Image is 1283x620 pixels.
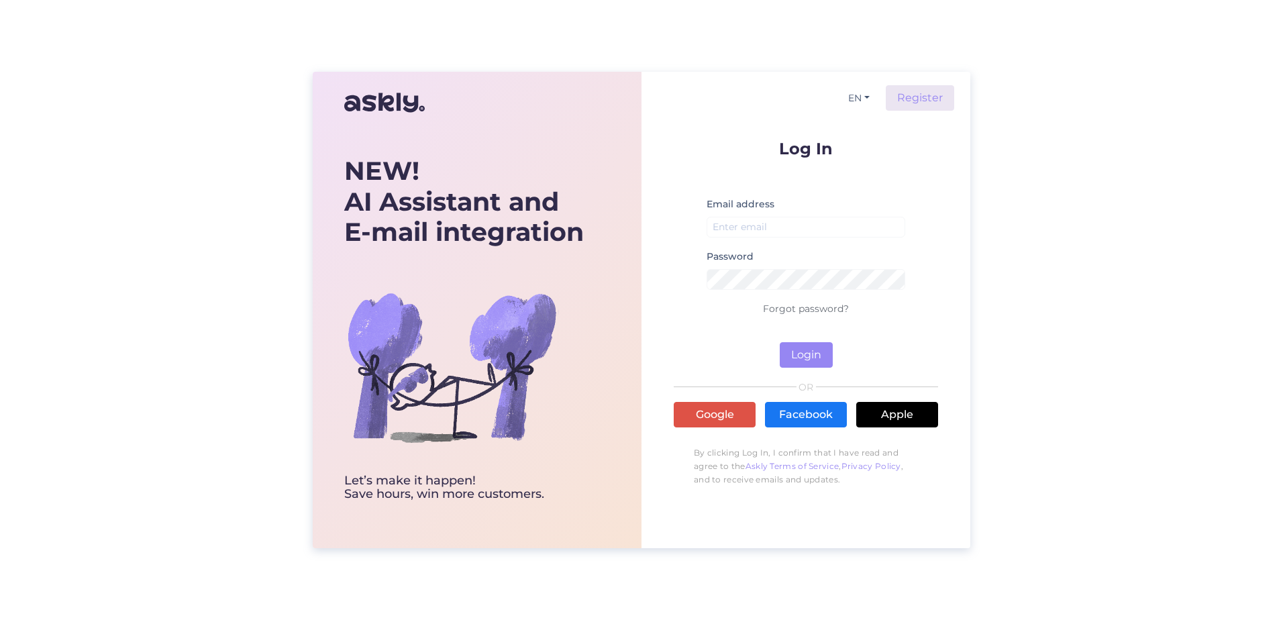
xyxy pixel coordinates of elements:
[344,156,584,248] div: AI Assistant and E-mail integration
[746,461,839,471] a: Askly Terms of Service
[344,260,559,474] img: bg-askly
[674,140,938,157] p: Log In
[763,303,849,315] a: Forgot password?
[856,402,938,427] a: Apple
[674,440,938,493] p: By clicking Log In, I confirm that I have read and agree to the , , and to receive emails and upd...
[707,197,774,211] label: Email address
[674,402,756,427] a: Google
[344,87,425,119] img: Askly
[841,461,901,471] a: Privacy Policy
[707,217,905,238] input: Enter email
[707,250,754,264] label: Password
[797,382,816,392] span: OR
[843,89,875,108] button: EN
[780,342,833,368] button: Login
[765,402,847,427] a: Facebook
[344,155,419,187] b: NEW!
[344,474,584,501] div: Let’s make it happen! Save hours, win more customers.
[886,85,954,111] a: Register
